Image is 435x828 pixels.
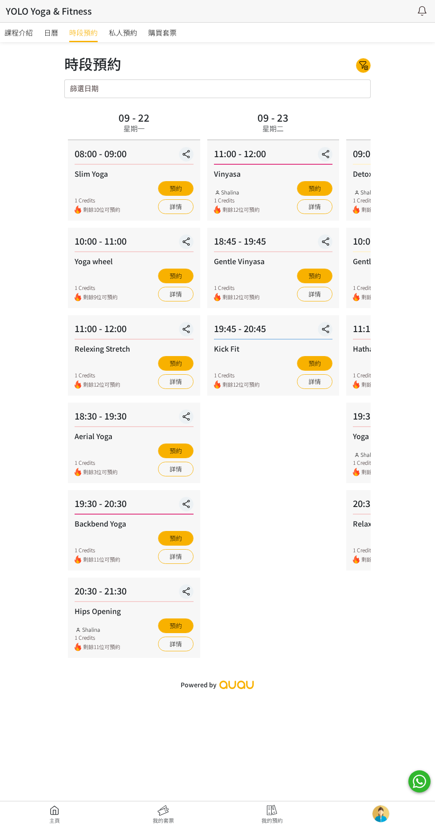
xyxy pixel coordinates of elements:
div: 1 Credits [214,284,260,292]
span: 日曆 [44,27,58,38]
span: 剩餘12位可預約 [361,555,399,564]
a: 詳情 [158,637,194,651]
div: Aerial Yoga [75,431,194,441]
div: Yoga wheel [75,256,194,266]
span: 剩餘12位可預約 [361,468,399,476]
div: 1 Credits [75,546,120,554]
div: 20:30 - 21:30 [75,584,194,602]
span: 剩餘11位可預約 [83,555,120,564]
img: fire.png [353,555,360,564]
div: 1 Credits [353,459,399,467]
div: 1 Credits [353,196,399,204]
img: fire.png [214,206,221,214]
span: 剩餘3位可預約 [83,468,118,476]
a: 日曆 [44,23,58,42]
button: 預約 [158,444,194,458]
div: Vinyasa [214,168,333,179]
button: 預約 [297,181,332,196]
img: fire.png [75,380,81,389]
a: 課程介紹 [4,23,33,42]
div: 18:45 - 19:45 [214,234,333,252]
img: fire.png [353,206,360,214]
span: 剩餘12位可預約 [83,380,120,389]
button: 預約 [158,618,194,633]
img: fire.png [75,206,81,214]
button: 預約 [297,269,332,283]
div: 星期一 [123,123,145,134]
button: 預約 [158,356,194,371]
div: 1 Credits [75,371,120,379]
img: fire.png [353,468,360,476]
img: fire.png [214,293,221,301]
div: 時段預約 [64,53,121,74]
img: fire.png [75,468,81,476]
a: 時段預約 [69,23,98,42]
div: 1 Credits [75,459,118,467]
button: 預約 [158,531,194,546]
input: 篩選日期 [64,79,371,98]
a: 詳情 [297,374,332,389]
div: 1 Credits [353,371,399,379]
span: 剩餘11位可預約 [83,643,120,651]
span: 剩餘12位可預約 [222,293,260,301]
div: Shalina [353,188,399,196]
div: 1 Credits [75,284,118,292]
div: Shalina [75,626,120,634]
div: 19:45 - 20:45 [214,322,333,340]
img: fire.png [353,293,360,301]
span: 剩餘12位可預約 [222,380,260,389]
button: 預約 [158,269,194,283]
a: 詳情 [158,287,194,301]
div: 11:00 - 12:00 [75,322,194,340]
div: 19:30 - 20:30 [75,497,194,515]
div: 09 - 23 [257,112,289,122]
button: 預約 [297,356,332,371]
img: fire.png [75,643,81,651]
button: 預約 [158,181,194,196]
div: 1 Credits [214,196,260,204]
div: 1 Credits [353,284,399,292]
a: 詳情 [158,549,194,564]
img: fire.png [75,293,81,301]
div: Slim Yoga [75,168,194,179]
div: 星期二 [262,123,284,134]
div: Shalina [214,188,260,196]
span: 剩餘12位可預約 [361,293,399,301]
span: 剩餘9位可預約 [83,293,118,301]
div: 1 Credits [75,196,120,204]
div: 10:00 - 11:00 [75,234,194,252]
div: 1 Credits [353,546,399,554]
img: fire.png [214,380,221,389]
img: fire.png [353,380,360,389]
a: 詳情 [158,199,194,214]
a: 詳情 [297,199,332,214]
span: 剩餘12位可預約 [361,206,399,214]
span: 時段預約 [69,27,98,38]
div: 18:30 - 19:30 [75,409,194,427]
div: 09 - 22 [119,112,150,122]
a: 詳情 [158,374,194,389]
div: 1 Credits [75,634,120,642]
div: Relexing Stretch [75,343,194,354]
div: 11:00 - 12:00 [214,147,333,165]
span: 課程介紹 [4,27,33,38]
div: 08:00 - 09:00 [75,147,194,165]
div: Hips Opening [75,606,194,616]
div: Backbend Yoga [75,518,194,529]
div: Shalina [353,451,399,459]
a: 詳情 [297,287,332,301]
span: 私人預約 [109,27,137,38]
a: 購買套票 [148,23,177,42]
a: 私人預約 [109,23,137,42]
div: Gentle Vinyasa [214,256,333,266]
span: 購買套票 [148,27,177,38]
span: 剩餘12位可預約 [361,380,399,389]
div: 1 Credits [214,371,260,379]
span: 剩餘10位可預約 [83,206,120,214]
a: 詳情 [158,462,194,476]
span: 剩餘12位可預約 [222,206,260,214]
div: Kick Fit [214,343,333,354]
img: fire.png [75,555,81,564]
